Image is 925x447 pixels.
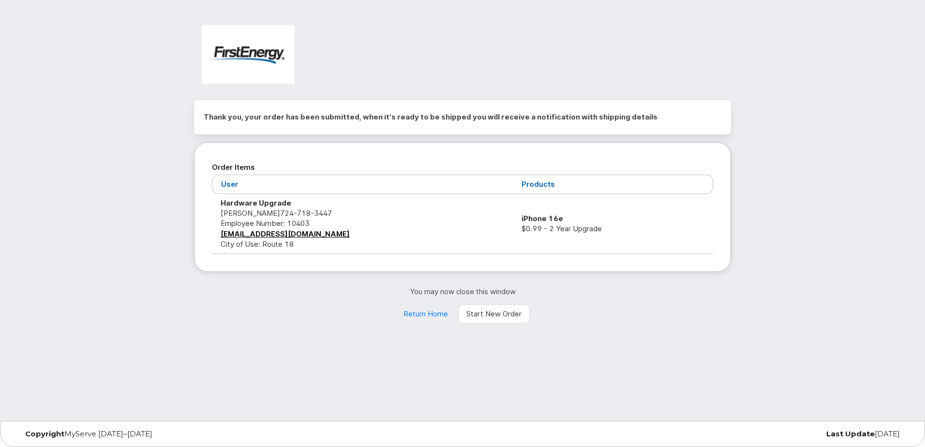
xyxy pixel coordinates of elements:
[611,430,907,438] div: [DATE]
[202,25,295,84] img: FirstEnergy Corp
[194,286,731,297] p: You may now close this window
[826,429,875,438] strong: Last Update
[221,219,310,228] span: Employee Number: 10403
[221,198,291,208] strong: Hardware Upgrade
[513,194,713,254] td: $0.99 - 2 Year Upgrade
[522,214,563,223] strong: iPhone 16e
[221,229,350,238] a: [EMAIL_ADDRESS][DOMAIN_NAME]
[311,209,332,218] span: 3447
[294,209,311,218] span: 718
[458,304,530,324] a: Start New Order
[513,175,713,194] th: Products
[280,209,332,218] span: 724
[204,110,721,124] h2: Thank you, your order has been submitted, when it's ready to be shipped you will receive a notifi...
[25,429,64,438] strong: Copyright
[212,160,713,175] h2: Order Items
[212,194,513,254] td: [PERSON_NAME] City of Use: Route 18
[395,304,456,324] a: Return Home
[18,430,314,438] div: MyServe [DATE]–[DATE]
[212,175,513,194] th: User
